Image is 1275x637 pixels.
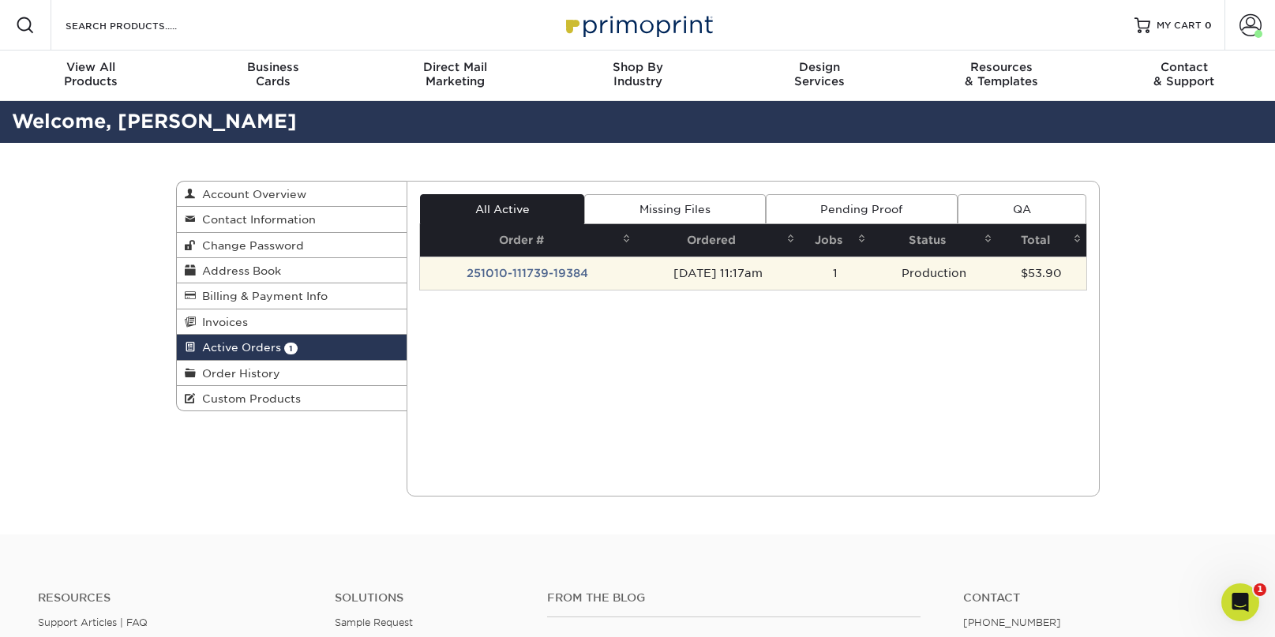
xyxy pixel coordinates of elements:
div: Services [729,60,911,88]
span: Address Book [196,264,281,277]
div: Industry [546,60,729,88]
a: Contact [963,591,1236,605]
iframe: Intercom live chat [1221,583,1259,621]
a: Pending Proof [766,194,958,224]
span: Business [182,60,365,74]
a: Contact& Support [1093,51,1275,101]
a: Missing Files [584,194,765,224]
div: & Support [1093,60,1275,88]
span: Invoices [196,316,248,328]
a: Change Password [177,233,407,258]
span: MY CART [1157,19,1202,32]
span: 1 [284,343,298,354]
span: Account Overview [196,188,306,200]
img: Primoprint [559,8,717,42]
span: Billing & Payment Info [196,290,328,302]
a: Billing & Payment Info [177,283,407,309]
th: Order # [420,224,636,257]
a: DesignServices [729,51,911,101]
a: Invoices [177,309,407,335]
a: Sample Request [335,616,413,628]
th: Total [997,224,1086,257]
td: $53.90 [997,257,1086,290]
a: [PHONE_NUMBER] [963,616,1061,628]
a: All Active [420,194,584,224]
span: Custom Products [196,392,301,405]
h4: Resources [38,591,311,605]
a: Contact Information [177,207,407,232]
a: Custom Products [177,386,407,410]
span: Contact Information [196,213,316,226]
span: Direct Mail [364,60,546,74]
a: Account Overview [177,182,407,207]
span: Contact [1093,60,1275,74]
a: BusinessCards [182,51,365,101]
th: Jobs [800,224,870,257]
a: Order History [177,361,407,386]
h4: Solutions [335,591,523,605]
a: Active Orders 1 [177,335,407,360]
td: [DATE] 11:17am [636,257,801,290]
input: SEARCH PRODUCTS..... [64,16,218,35]
a: Address Book [177,258,407,283]
td: 1 [800,257,870,290]
a: Shop ByIndustry [546,51,729,101]
span: Shop By [546,60,729,74]
span: Active Orders [196,341,281,354]
span: Change Password [196,239,304,252]
td: 251010-111739-19384 [420,257,636,290]
span: Resources [911,60,1093,74]
div: Cards [182,60,365,88]
td: Production [871,257,997,290]
th: Ordered [636,224,801,257]
a: Direct MailMarketing [364,51,546,101]
span: Design [729,60,911,74]
th: Status [871,224,997,257]
h4: From the Blog [547,591,921,605]
a: QA [958,194,1086,224]
span: Order History [196,367,280,380]
div: Marketing [364,60,546,88]
span: 0 [1205,20,1212,31]
span: 1 [1254,583,1266,596]
a: Resources& Templates [911,51,1093,101]
div: & Templates [911,60,1093,88]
